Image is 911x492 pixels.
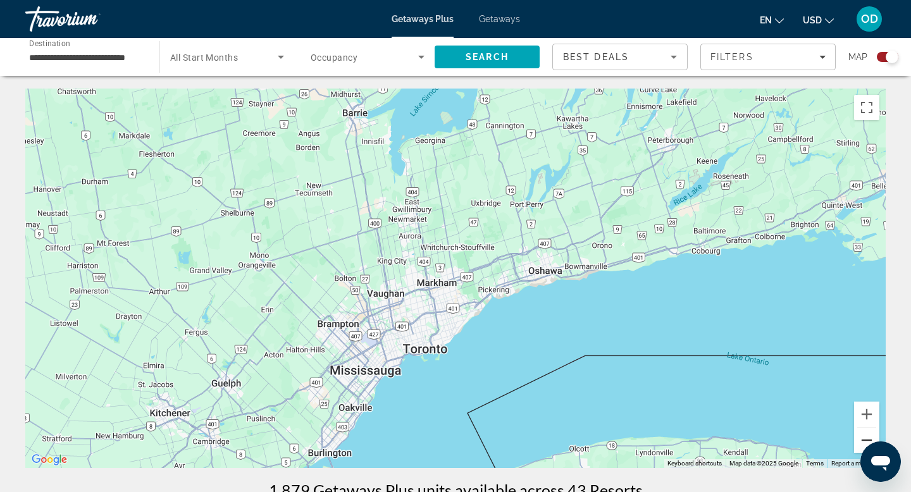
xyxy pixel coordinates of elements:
[860,441,901,482] iframe: Button to launch messaging window
[760,11,784,29] button: Change language
[311,52,357,63] span: Occupancy
[28,452,70,468] a: Open this area in Google Maps (opens a new window)
[700,44,836,70] button: Filters
[861,13,878,25] span: OD
[853,6,886,32] button: User Menu
[803,11,834,29] button: Change currency
[435,46,540,68] button: Search
[29,50,143,65] input: Select destination
[392,14,454,24] a: Getaways Plus
[729,460,798,467] span: Map data ©2025 Google
[479,14,520,24] a: Getaways
[563,49,677,65] mat-select: Sort by
[170,52,238,63] span: All Start Months
[710,52,753,62] span: Filters
[854,402,879,427] button: Zoom in
[466,52,509,62] span: Search
[854,427,879,453] button: Zoom out
[854,95,879,120] button: Toggle fullscreen view
[848,48,867,66] span: Map
[563,52,629,62] span: Best Deals
[760,15,772,25] span: en
[25,3,152,35] a: Travorium
[667,459,722,468] button: Keyboard shortcuts
[806,460,824,467] a: Terms (opens in new tab)
[803,15,822,25] span: USD
[831,460,882,467] a: Report a map error
[29,39,70,47] span: Destination
[28,452,70,468] img: Google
